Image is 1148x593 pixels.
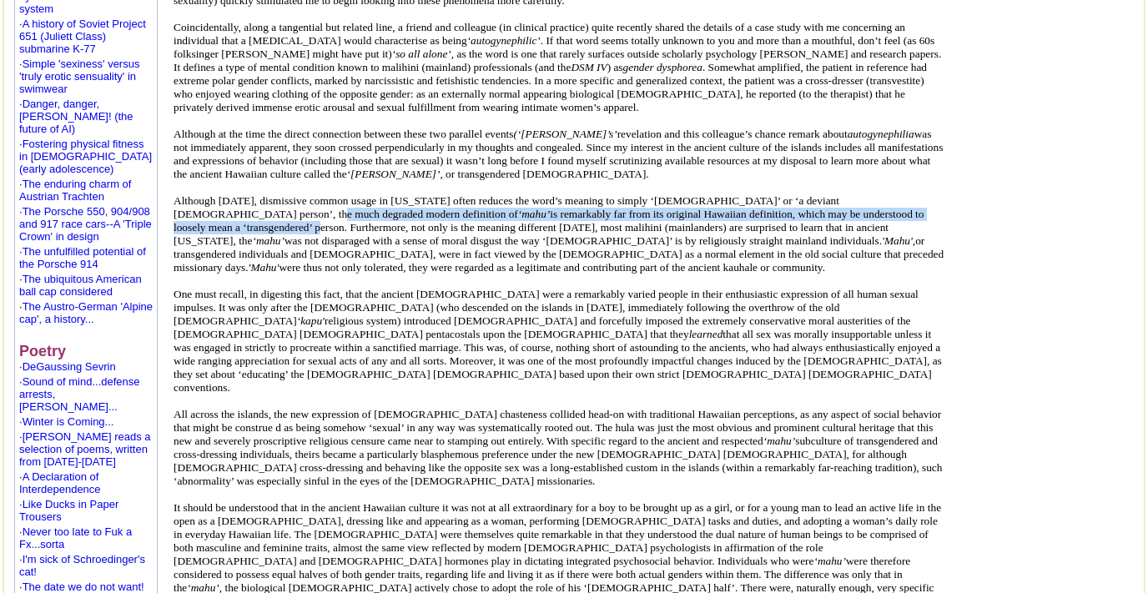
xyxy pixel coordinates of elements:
img: shim.gif [19,578,20,580]
i: ‘mahu’ [813,555,846,567]
b: Poetry [19,343,66,359]
a: A Declaration of Interdependence [19,470,101,495]
font: · [19,273,142,298]
a: The Austro-German 'Alpine cap', a history... [19,300,153,325]
i: ‘mahu’ [518,208,551,220]
i: autogynephilia [848,128,914,140]
font: · [19,470,101,495]
font: · [19,360,116,373]
img: shim.gif [19,550,20,553]
a: The ubiquitous American ball cap considered [19,273,142,298]
img: shim.gif [19,15,20,18]
img: shim.gif [19,468,20,470]
a: Fostering physical fitness in [DEMOGRAPHIC_DATA] (early adolescence) [19,138,152,175]
i: ‘kapu' [297,314,325,327]
a: [PERSON_NAME] reads a selection of poems, written from [DATE]-[DATE] [19,430,151,468]
a: The Porsche 550, 904/908 and 917 race cars--A 'Triple Crown' in design [19,205,152,243]
font: · [19,375,140,413]
i: 'Mahu' [249,261,279,274]
i: 'Mahu', [882,234,915,247]
i: ‘mahu’ [252,234,284,247]
a: I'm sick of Schroedinger's cat! [19,553,145,578]
img: shim.gif [19,413,20,415]
font: · [19,580,144,593]
img: shim.gif [19,523,20,525]
i: ‘mahu’ [763,435,796,447]
img: shim.gif [19,325,20,328]
img: shim.gif [19,135,20,138]
img: shim.gif [19,373,20,375]
font: · [19,300,153,325]
font: · [19,205,152,243]
a: The unfulfilled potential of the Porsche 914 [19,245,146,270]
font: · [19,245,146,270]
i: ‘so all alone’ [392,48,451,60]
a: Danger, danger, [PERSON_NAME]! (the future of AI) [19,98,133,135]
a: DeGaussing Sevrin [23,360,116,373]
img: shim.gif [19,270,20,273]
img: shim.gif [19,243,20,245]
a: Sound of mind...defense arrests, [PERSON_NAME]... [19,375,140,413]
font: · [19,98,133,135]
font: · [19,178,131,203]
img: shim.gif [19,203,20,205]
img: shim.gif [19,55,20,58]
i: DSM IV [571,61,607,73]
i: gender dysphorea [623,61,702,73]
a: The enduring charm of Austrian Trachten [19,178,131,203]
a: A history of Soviet Project 651 (Juliett Class) submarine K-77 [19,18,146,55]
font: · [19,18,146,55]
font: · [19,415,113,428]
i: learned [689,328,723,340]
i: (‘[PERSON_NAME]’s’ [513,128,617,140]
a: Never too late to Fuk a Fx...sorta [19,525,132,550]
font: · [19,58,139,95]
font: · [19,430,151,468]
i: ‘autogynephilic’ [467,34,541,47]
i: ‘[PERSON_NAME]’ [347,168,441,180]
img: shim.gif [19,495,20,498]
a: Like Ducks in Paper Trousers [19,498,118,523]
font: · [19,553,145,578]
img: shim.gif [19,95,20,98]
font: · [19,498,118,523]
font: · [19,525,132,550]
a: The date we do not want! [23,580,144,593]
font: · [19,138,152,175]
a: Simple 'sexiness' versus 'truly erotic sensuality' in swimwear [19,58,139,95]
img: shim.gif [19,428,20,430]
img: shim.gif [19,298,20,300]
a: Winter is Coming... [23,415,114,428]
img: shim.gif [19,175,20,178]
